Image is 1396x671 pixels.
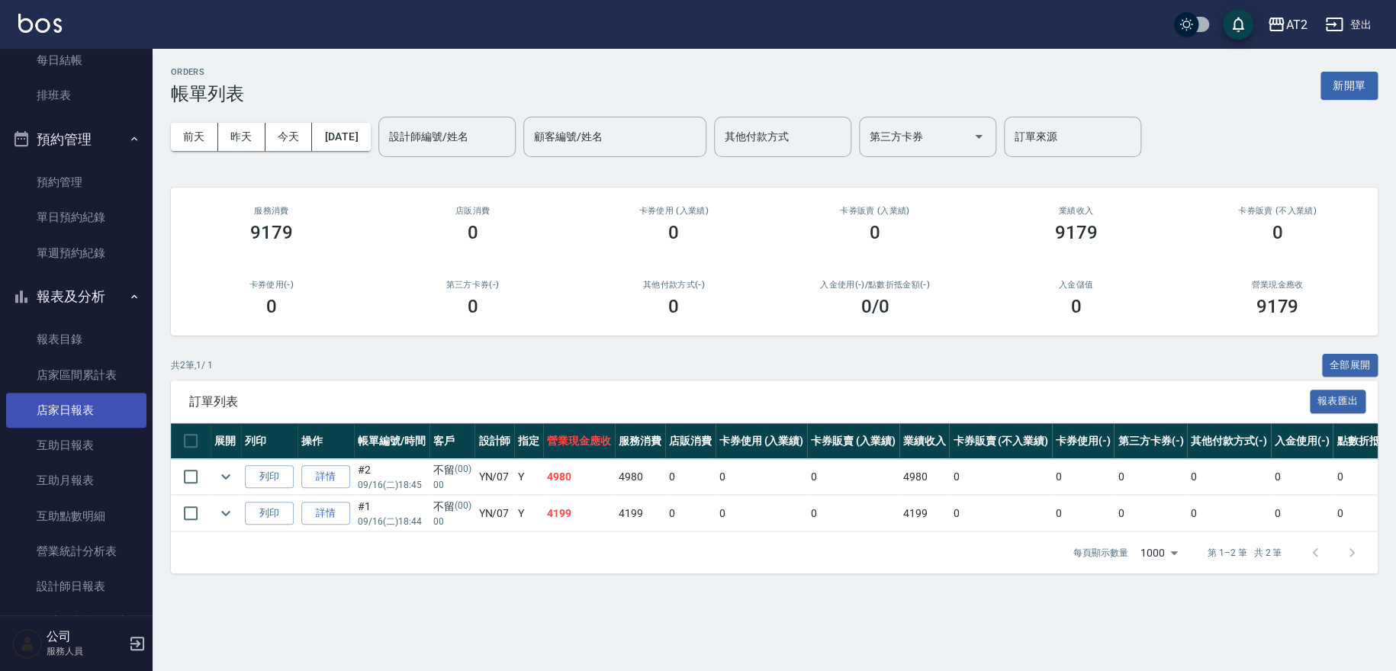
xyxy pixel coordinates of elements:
[1310,390,1366,413] button: 報表匯出
[18,14,62,33] img: Logo
[1271,496,1333,531] td: 0
[793,206,957,216] h2: 卡券販賣 (入業績)
[1310,393,1366,408] a: 報表匯出
[1261,9,1313,40] button: AT2
[1052,423,1115,459] th: 卡券使用(-)
[668,222,679,243] h3: 0
[6,200,146,235] a: 單日預約紀錄
[6,358,146,393] a: 店家區間累計表
[665,459,716,495] td: 0
[455,499,471,515] p: (00)
[358,478,426,492] p: 09/16 (二) 18:45
[47,629,124,644] h5: 公司
[793,280,957,290] h2: 入金使用(-) /點數折抵金額(-)
[474,423,514,459] th: 設計師
[6,604,146,639] a: 設計師業績分析表
[47,644,124,658] p: 服務人員
[245,502,294,525] button: 列印
[12,628,43,659] img: Person
[312,123,370,151] button: [DATE]
[6,165,146,200] a: 預約管理
[1052,496,1115,531] td: 0
[994,206,1159,216] h2: 業績收入
[474,496,514,531] td: YN /07
[668,296,679,317] h3: 0
[870,222,880,243] h3: 0
[265,123,313,151] button: 今天
[6,428,146,463] a: 互助日報表
[716,496,808,531] td: 0
[514,496,543,531] td: Y
[1223,9,1253,40] button: save
[716,423,808,459] th: 卡券使用 (入業績)
[1195,206,1359,216] h2: 卡券販賣 (不入業績)
[241,423,298,459] th: 列印
[468,222,478,243] h3: 0
[967,124,991,149] button: Open
[1114,496,1187,531] td: 0
[615,423,665,459] th: 服務消費
[391,280,555,290] h2: 第三方卡券(-)
[354,496,429,531] td: #1
[665,423,716,459] th: 店販消費
[171,67,244,77] h2: ORDERS
[429,423,475,459] th: 客戶
[1073,546,1128,560] p: 每頁顯示數量
[6,43,146,78] a: 每日結帳
[189,394,1310,409] span: 訂單列表
[189,280,354,290] h2: 卡券使用(-)
[615,459,665,495] td: 4980
[1070,296,1081,317] h3: 0
[301,502,350,525] a: 詳情
[514,459,543,495] td: Y
[1052,459,1115,495] td: 0
[1208,546,1282,560] p: 第 1–2 筆 共 2 筆
[211,423,241,459] th: 展開
[474,459,514,495] td: YN /07
[354,423,429,459] th: 帳單編號/時間
[807,423,899,459] th: 卡券販賣 (入業績)
[1134,532,1183,573] div: 1000
[1320,78,1378,92] a: 新開單
[807,459,899,495] td: 0
[6,322,146,357] a: 報表目錄
[391,206,555,216] h2: 店販消費
[266,296,277,317] h3: 0
[433,462,471,478] div: 不留
[250,222,293,243] h3: 9179
[1319,11,1378,39] button: 登出
[1320,72,1378,100] button: 新開單
[949,423,1051,459] th: 卡券販賣 (不入業績)
[591,280,756,290] h2: 其他付款方式(-)
[860,296,889,317] h3: 0 /0
[171,83,244,104] h3: 帳單列表
[6,393,146,428] a: 店家日報表
[899,459,950,495] td: 4980
[899,496,950,531] td: 4199
[543,459,615,495] td: 4980
[298,423,354,459] th: 操作
[301,465,350,489] a: 詳情
[1256,296,1298,317] h3: 9179
[354,459,429,495] td: #2
[6,534,146,569] a: 營業統計分析表
[1285,15,1307,34] div: AT2
[591,206,756,216] h2: 卡券使用 (入業績)
[665,496,716,531] td: 0
[994,280,1159,290] h2: 入金儲值
[543,496,615,531] td: 4199
[899,423,950,459] th: 業績收入
[1271,459,1333,495] td: 0
[6,120,146,159] button: 預約管理
[716,459,808,495] td: 0
[6,499,146,534] a: 互助點數明細
[1187,423,1271,459] th: 其他付款方式(-)
[433,478,471,492] p: 00
[1272,222,1282,243] h3: 0
[455,462,471,478] p: (00)
[6,463,146,498] a: 互助月報表
[949,459,1051,495] td: 0
[949,496,1051,531] td: 0
[218,123,265,151] button: 昨天
[1187,496,1271,531] td: 0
